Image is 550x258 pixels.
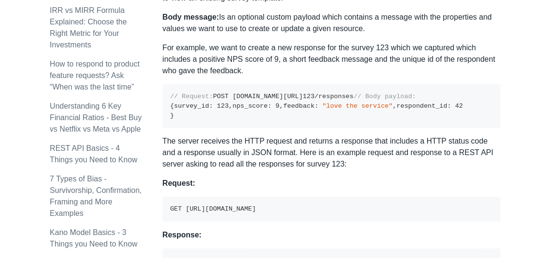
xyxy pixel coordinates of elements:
[163,135,500,170] p: The server receives the HTTP request and returns a response that includes a HTTP status code and ...
[170,205,256,213] code: GET [URL][DOMAIN_NAME]
[275,102,279,110] span: 9
[279,102,283,110] span: ,
[50,102,142,133] a: Understanding 6 Key Financial Ratios - Best Buy vs Netflix vs Meta vs Apple
[163,42,500,77] p: For example, we want to create a new response for the survey 123 which we captured which includes...
[50,228,137,248] a: Kano Model Basics - 3 Things you Need to Know
[353,93,416,100] span: // Body payload:
[217,102,228,110] span: 123
[170,93,213,100] span: // Request:
[163,13,219,21] strong: Body message:
[170,112,174,119] span: }
[170,93,463,119] code: POST [DOMAIN_NAME][URL] /responses survey_id nps_score feedback respondent_id
[315,102,319,110] span: :
[322,102,393,110] span: "love the service"
[163,179,195,187] strong: Request:
[50,6,127,49] a: IRR vs MIRR Formula Explained: Choose the Right Metric for Your Investments
[393,102,396,110] span: ,
[170,102,174,110] span: {
[303,93,314,100] span: 123
[50,175,142,217] a: 7 Types of Bias - Survivorship, Confirmation, Framing and More Examples
[455,102,462,110] span: 42
[229,102,232,110] span: ,
[50,60,140,91] a: How to respond to product feature requests? Ask “When was the last time”
[50,144,137,164] a: REST API Basics - 4 Things you Need to Know
[163,11,500,34] p: Is an optional custom payload which contains a message with the properties and values we want to ...
[447,102,451,110] span: :
[163,231,202,239] strong: Response:
[209,102,213,110] span: :
[268,102,272,110] span: :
